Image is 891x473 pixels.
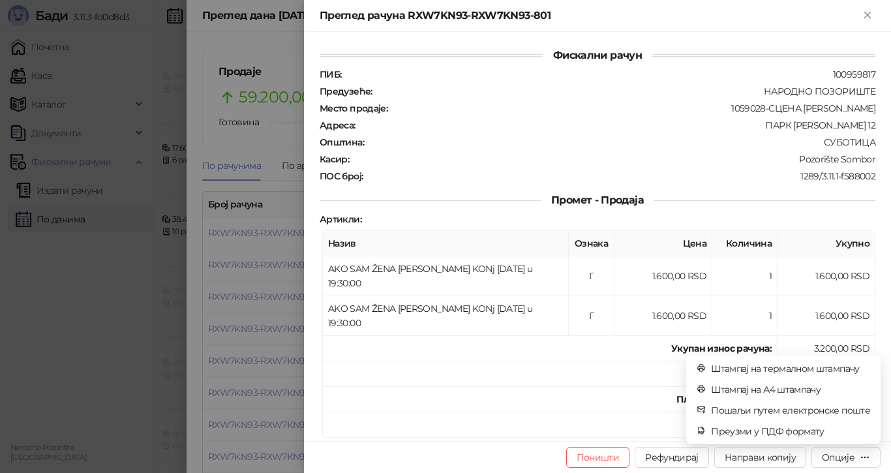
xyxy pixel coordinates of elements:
[711,424,870,438] span: Преузми у ПДФ формату
[614,296,712,336] td: 1.600,00 RSD
[635,447,709,468] button: Рефундирај
[357,119,877,131] div: ПАРК [PERSON_NAME] 12
[566,447,630,468] button: Поништи
[714,447,806,468] button: Направи копију
[320,213,361,225] strong: Артикли :
[569,296,614,336] td: Г
[712,231,778,256] th: Количина
[323,231,569,256] th: Назив
[614,231,712,256] th: Цена
[676,393,772,405] strong: Плаћено у готовини:
[323,256,569,296] td: AKO SAM ŽENA [PERSON_NAME] KONj [DATE] u 19:30:00
[320,69,341,80] strong: ПИБ :
[811,447,881,468] button: Опције
[320,85,372,97] strong: Предузеће :
[543,49,652,61] span: Фискални рачун
[614,256,712,296] td: 1.600,00 RSD
[712,256,778,296] td: 1
[320,8,860,23] div: Преглед рачуна RXW7KN93-RXW7KN93-801
[712,296,778,336] td: 1
[778,296,875,336] td: 1.600,00 RSD
[711,382,870,397] span: Штампај на А4 штампачу
[711,403,870,418] span: Пошаљи путем електронске поште
[342,69,877,80] div: 100959817
[822,451,854,463] div: Опције
[778,231,875,256] th: Укупно
[374,85,877,97] div: НАРОДНО ПОЗОРИШТЕ
[350,153,877,165] div: Pozorište Sombor
[320,102,387,114] strong: Место продаје :
[320,136,364,148] strong: Општина :
[364,170,877,182] div: 1289/3.11.1-f588002
[541,194,654,206] span: Промет - Продаја
[725,451,796,463] span: Направи копију
[323,296,569,336] td: AKO SAM ŽENA [PERSON_NAME] KONj [DATE] u 19:30:00
[711,361,870,376] span: Штампај на термалном штампачу
[671,343,772,354] strong: Укупан износ рачуна :
[778,336,875,361] td: 3.200,00 RSD
[778,256,875,296] td: 1.600,00 RSD
[569,231,614,256] th: Ознака
[320,119,355,131] strong: Адреса :
[860,8,875,23] button: Close
[569,256,614,296] td: Г
[365,136,877,148] div: СУБОТИЦА
[389,102,877,114] div: 1059028-СЦЕНА [PERSON_NAME]
[320,153,349,165] strong: Касир :
[320,170,363,182] strong: ПОС број :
